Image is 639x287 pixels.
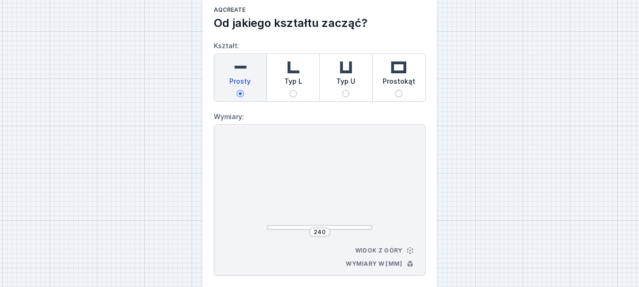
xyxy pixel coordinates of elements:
[336,58,355,77] img: u-shaped.svg
[336,77,355,90] span: Typ U
[231,58,250,77] img: straight.svg
[312,228,327,236] input: Wymiar [mm]
[214,109,426,124] label: Wymiary:
[289,90,297,97] input: Typ L
[284,77,302,90] span: Typ L
[214,6,426,16] h1: AQcreate
[214,38,426,102] label: Kształt:
[395,90,403,97] input: Prostokąt
[229,77,251,90] span: Prosty
[342,90,350,97] input: Typ U
[284,58,303,77] img: l-shaped.svg
[383,77,415,90] span: Prostokąt
[236,90,244,97] input: Prosty
[214,16,426,31] h2: Od jakiego kształtu zacząć?
[389,58,408,77] img: rectangle.svg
